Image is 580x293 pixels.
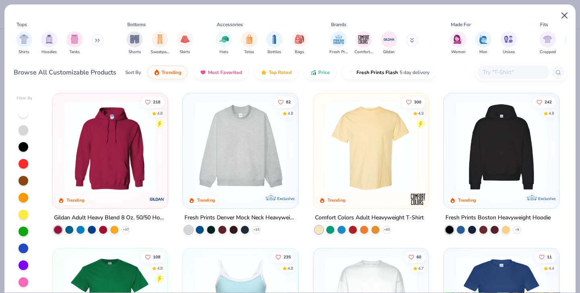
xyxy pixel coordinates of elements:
[288,110,293,116] div: 4.8
[348,69,355,76] img: flash.gif
[331,21,346,28] div: Brands
[141,96,165,107] button: Like
[538,196,555,201] span: Exclusive
[318,69,330,76] span: Price
[381,31,397,55] div: filter for Gildan
[126,31,143,55] div: filter for Shorts
[66,31,83,55] button: filter button
[540,31,556,55] div: filter for Cropped
[416,255,421,259] span: 60
[383,33,395,45] img: Gildan Image
[270,35,279,44] img: Bottles Image
[410,191,426,207] img: Comfort Colors logo
[549,110,554,116] div: 4.8
[450,31,466,55] div: filter for Women
[286,100,291,104] span: 82
[217,21,243,28] div: Accessories
[404,251,425,262] button: Like
[479,49,487,55] span: Men
[157,265,163,271] div: 4.8
[194,66,248,79] button: Most Favorited
[501,31,517,55] button: filter button
[162,69,181,76] span: Trending
[445,213,551,223] div: Fresh Prints Boston Heavyweight Hoodie
[271,251,295,262] button: Like
[515,227,519,232] span: + 9
[267,49,281,55] span: Bottles
[274,96,295,107] button: Like
[540,21,548,28] div: Fits
[356,69,398,76] span: Fresh Prints Flash
[216,31,232,55] div: filter for Hats
[545,100,552,104] span: 242
[128,49,141,55] span: Shorts
[208,69,242,76] span: Most Favorited
[130,35,139,44] img: Shorts Image
[354,49,373,55] span: Comfort Colors
[321,101,420,192] img: 029b8af0-80e6-406f-9fdc-fdf898547912
[381,31,397,55] button: filter button
[284,255,291,259] span: 235
[151,31,169,55] button: filter button
[475,31,491,55] div: filter for Men
[540,49,556,55] span: Cropped
[543,35,552,44] img: Cropped Image
[329,49,348,55] span: Fresh Prints
[354,31,373,55] button: filter button
[329,31,348,55] div: filter for Fresh Prints
[540,31,556,55] button: filter button
[547,255,552,259] span: 11
[501,31,517,55] div: filter for Unisex
[304,66,336,79] button: Price
[180,49,190,55] span: Skirts
[479,35,488,44] img: Men Image
[17,21,27,28] div: Tops
[315,213,424,223] div: Comfort Colors Adult Heavyweight T-Shirt
[295,35,304,44] img: Bags Image
[123,227,129,232] span: + 37
[269,69,292,76] span: Top Rated
[220,49,228,55] span: Hats
[177,31,193,55] div: filter for Skirts
[157,110,163,116] div: 4.8
[266,31,282,55] button: filter button
[241,31,257,55] button: filter button
[126,31,143,55] button: filter button
[454,35,463,44] img: Women Image
[450,31,466,55] button: filter button
[45,35,54,44] img: Hoodies Image
[220,35,229,44] img: Hats Image
[69,49,80,55] span: Tanks
[292,31,308,55] button: filter button
[557,8,572,23] button: Close
[452,101,551,192] img: 91acfc32-fd48-4d6b-bdad-a4c1a30ac3fc
[241,31,257,55] div: filter for Totes
[41,49,57,55] span: Hoodies
[125,69,141,76] div: Sort By
[41,31,57,55] button: filter button
[333,33,345,45] img: Fresh Prints Image
[155,35,164,44] img: Sweatpants Image
[383,49,395,55] span: Gildan
[66,31,83,55] div: filter for Tanks
[151,31,169,55] div: filter for Sweatpants
[191,101,290,192] img: f5d85501-0dbb-4ee4-b115-c08fa3845d83
[245,35,254,44] img: Totes Image
[532,96,556,107] button: Like
[475,31,491,55] button: filter button
[255,66,298,79] button: Top Rated
[151,49,169,55] span: Sweatpants
[535,251,556,262] button: Like
[14,68,116,77] div: Browse All Customizable Products
[414,100,421,104] span: 300
[16,31,32,55] div: filter for Shirts
[329,31,348,55] button: filter button
[253,227,259,232] span: + 10
[482,68,544,77] input: Try "T-Shirt"
[177,31,193,55] button: filter button
[41,31,57,55] div: filter for Hoodies
[70,35,79,44] img: Tanks Image
[266,31,282,55] div: filter for Bottles
[354,31,373,55] div: filter for Comfort Colors
[19,35,29,44] img: Shirts Image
